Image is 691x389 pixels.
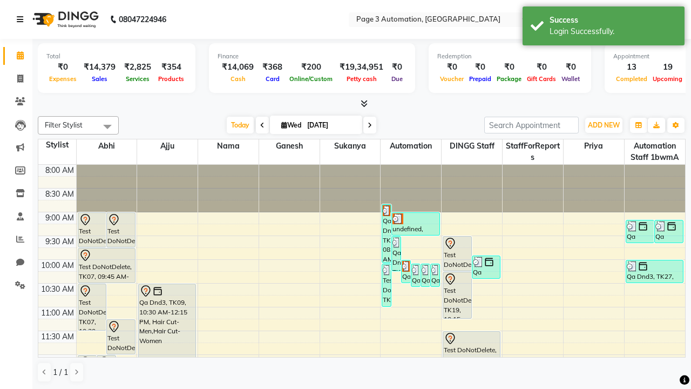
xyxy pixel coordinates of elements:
input: Search Appointment [484,117,579,133]
div: Stylist [38,139,76,151]
span: Ajju [137,139,198,153]
div: ₹200 [287,61,335,73]
span: Due [389,75,405,83]
div: 9:00 AM [43,212,76,224]
span: Abhi [77,139,137,153]
div: ₹19,34,951 [335,61,388,73]
span: Wed [279,121,304,129]
div: Login Successfully. [550,26,676,37]
div: Test DoNotDelete, TK08, 11:15 AM-12:00 PM, Hair Cut-Men [107,320,135,354]
div: undefined, TK21, 09:00 AM-09:30 AM, Hair cut Below 12 years (Boy) [392,213,439,235]
div: ₹0 [559,61,582,73]
span: Voucher [437,75,466,83]
div: Qa Dnd3, TK31, 10:05 AM-10:35 AM, Hair cut Below 12 years (Boy) [431,264,439,286]
span: Expenses [46,75,79,83]
div: 8:30 AM [43,189,76,200]
div: Qa Dnd3, TK23, 09:10 AM-09:40 AM, Hair cut Below 12 years (Boy) [626,220,654,243]
span: DINGG Staff [442,139,502,153]
div: Test DoNotDelete, TK07, 10:30 AM-11:30 AM, Hair Cut-Women [78,284,106,330]
div: Success [550,15,676,26]
div: Test DoNotDelete, TK20, 11:30 AM-12:15 PM, Hair Cut-Men [443,332,500,366]
div: Test DoNotDelete, TK15, 09:00 AM-09:45 AM, Hair Cut-Men [107,213,135,247]
input: 2025-10-01 [304,117,358,133]
span: Services [123,75,152,83]
div: 9:30 AM [43,236,76,247]
img: logo [28,4,101,35]
b: 08047224946 [119,4,166,35]
div: Finance [218,52,407,61]
div: Test DoNotDelete, TK07, 09:45 AM-10:30 AM, Hair Cut-Men [78,249,135,283]
span: Completed [613,75,650,83]
span: Petty cash [344,75,380,83]
div: Qa Dnd3, TK26, 09:55 AM-10:25 AM, Hair cut Below 12 years (Boy) [472,256,500,278]
div: Qa Dnd3, TK24, 09:10 AM-09:40 AM, Hair Cut By Expert-Men [655,220,683,243]
div: ₹14,069 [218,61,258,73]
span: Priya [564,139,624,153]
div: Qa Dnd3, TK29, 10:05 AM-10:35 AM, Hair cut Below 12 years (Boy) [411,264,420,286]
div: 12:00 PM [39,355,76,366]
div: Qa Dnd3, TK30, 10:05 AM-10:35 AM, Hair cut Below 12 years (Boy) [421,264,430,286]
span: Sales [89,75,110,83]
div: 11:00 AM [39,307,76,319]
span: Wallet [559,75,582,83]
div: 19 [650,61,685,73]
div: 13 [613,61,650,73]
div: ₹0 [46,61,79,73]
div: Test DoNotDelete, TK19, 09:30 AM-10:15 AM, Hair Cut-Men [443,237,471,271]
span: 1 / 1 [53,367,68,378]
div: ₹0 [466,61,494,73]
span: Automation Staff 1bwmA [625,139,685,164]
span: Filter Stylist [45,120,83,129]
div: ₹354 [155,61,187,73]
div: Test DoNotDelete, TK04, 09:00 AM-09:45 AM, Hair Cut-Men [78,213,106,247]
div: ₹14,379 [79,61,120,73]
div: Test DoNotDelete, TK19, 10:15 AM-11:15 AM, Hair Cut-Women [443,272,471,318]
span: StaffForReports [503,139,563,164]
div: ₹0 [494,61,524,73]
div: ₹0 [524,61,559,73]
div: Total [46,52,187,61]
span: Card [263,75,282,83]
span: Gift Cards [524,75,559,83]
div: Qa Dnd3, TK22, 08:50 AM-10:05 AM, Hair Cut By Expert-Men,Hair Cut-Men [382,205,391,263]
div: Qa Dnd3, TK28, 10:00 AM-10:30 AM, Hair cut Below 12 years (Boy) [402,260,410,283]
div: Qa Dnd3, TK09, 10:30 AM-12:15 PM, Hair Cut-Men,Hair Cut-Women [139,284,195,366]
span: Today [227,117,254,133]
div: 10:00 AM [39,260,76,271]
span: Prepaid [466,75,494,83]
div: Qa Dnd3, TK27, 10:00 AM-10:30 AM, Hair cut Below 12 years (Boy) [626,260,683,283]
span: Sukanya [320,139,381,153]
span: Cash [228,75,248,83]
div: ₹0 [388,61,407,73]
div: ₹0 [437,61,466,73]
span: Automation [381,139,441,153]
span: Package [494,75,524,83]
div: 10:30 AM [39,284,76,295]
span: ADD NEW [588,121,620,129]
div: Test DoNotDelete, TK33, 10:05 AM-11:00 AM, Special Hair Wash- Men [382,264,391,306]
div: ₹368 [258,61,287,73]
span: Nama [198,139,259,153]
div: ₹2,825 [120,61,155,73]
button: ADD NEW [585,118,622,133]
div: Qa Dnd3, TK25, 09:30 AM-10:15 AM, Hair Cut-Men [392,237,401,271]
span: Ganesh [259,139,320,153]
span: Upcoming [650,75,685,83]
div: Redemption [437,52,582,61]
span: Online/Custom [287,75,335,83]
div: 8:00 AM [43,165,76,176]
div: 11:30 AM [39,331,76,343]
span: Products [155,75,187,83]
